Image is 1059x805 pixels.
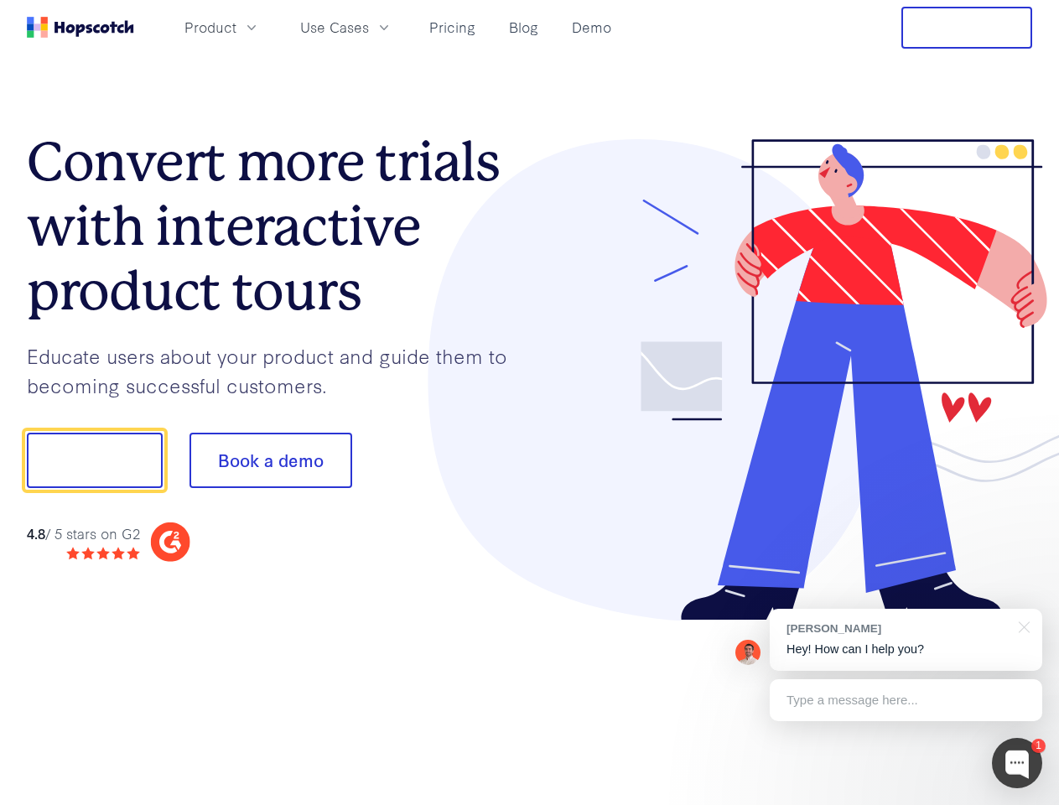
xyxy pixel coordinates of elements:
button: Book a demo [189,433,352,488]
strong: 4.8 [27,523,45,543]
a: Pricing [423,13,482,41]
p: Hey! How can I help you? [786,641,1025,658]
div: 1 [1031,739,1046,753]
h1: Convert more trials with interactive product tours [27,130,530,323]
button: Show me! [27,433,163,488]
span: Product [184,17,236,38]
img: Mark Spera [735,640,761,665]
button: Free Trial [901,7,1032,49]
div: / 5 stars on G2 [27,523,140,544]
span: Use Cases [300,17,369,38]
a: Demo [565,13,618,41]
a: Blog [502,13,545,41]
div: Type a message here... [770,679,1042,721]
div: [PERSON_NAME] [786,621,1009,636]
a: Home [27,17,134,38]
button: Use Cases [290,13,402,41]
p: Educate users about your product and guide them to becoming successful customers. [27,341,530,399]
button: Product [174,13,270,41]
